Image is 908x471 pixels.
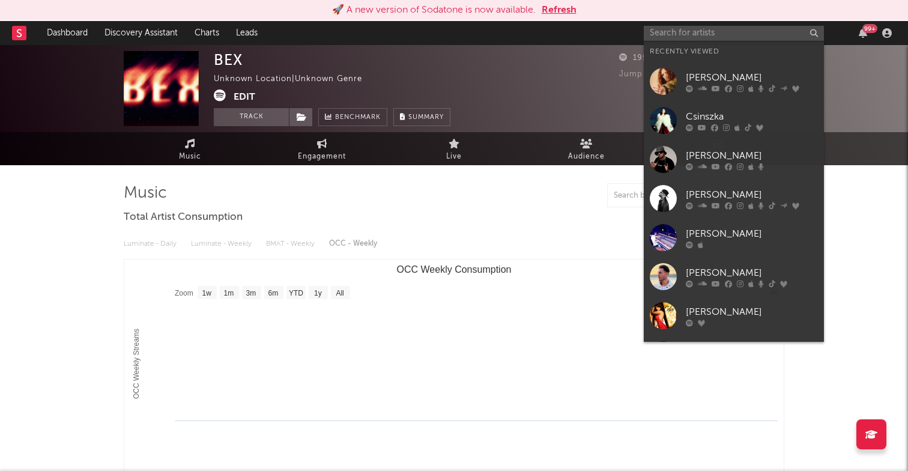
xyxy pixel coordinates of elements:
[246,289,256,297] text: 3m
[542,3,577,17] button: Refresh
[686,266,818,280] div: [PERSON_NAME]
[644,179,824,218] a: [PERSON_NAME]
[336,289,344,297] text: All
[96,21,186,45] a: Discovery Assistant
[314,289,322,297] text: 1y
[332,3,536,17] div: 🚀 A new version of Sodatone is now available.
[256,132,388,165] a: Engagement
[224,289,234,297] text: 1m
[644,296,824,335] a: [PERSON_NAME]
[408,114,444,121] span: Summary
[644,257,824,296] a: [PERSON_NAME]
[686,70,818,85] div: [PERSON_NAME]
[214,51,243,68] div: BEX
[520,132,652,165] a: Audience
[175,289,193,297] text: Zoom
[38,21,96,45] a: Dashboard
[644,101,824,140] a: Csinszka
[686,226,818,241] div: [PERSON_NAME]
[397,264,512,275] text: OCC Weekly Consumption
[228,21,266,45] a: Leads
[186,21,228,45] a: Charts
[214,108,289,126] button: Track
[859,28,867,38] button: 99+
[619,54,647,62] span: 195
[686,187,818,202] div: [PERSON_NAME]
[393,108,450,126] button: Summary
[202,289,212,297] text: 1w
[644,62,824,101] a: [PERSON_NAME]
[214,72,376,87] div: Unknown Location | Unknown Genre
[234,90,255,105] button: Edit
[619,70,690,78] span: Jump Score: 54.0
[568,150,605,164] span: Audience
[335,111,381,125] span: Benchmark
[446,150,462,164] span: Live
[179,150,201,164] span: Music
[298,150,346,164] span: Engagement
[686,148,818,163] div: [PERSON_NAME]
[268,289,279,297] text: 6m
[124,132,256,165] a: Music
[388,132,520,165] a: Live
[686,305,818,319] div: [PERSON_NAME]
[132,329,141,399] text: OCC Weekly Streams
[608,191,734,201] input: Search by song name or URL
[124,210,243,225] span: Total Artist Consumption
[644,218,824,257] a: [PERSON_NAME]
[644,140,824,179] a: [PERSON_NAME]
[686,109,818,124] div: Csinszka
[289,289,303,297] text: YTD
[644,26,824,41] input: Search for artists
[318,108,387,126] a: Benchmark
[650,44,818,59] div: Recently Viewed
[644,335,824,374] a: VICTORIA
[862,24,877,33] div: 99 +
